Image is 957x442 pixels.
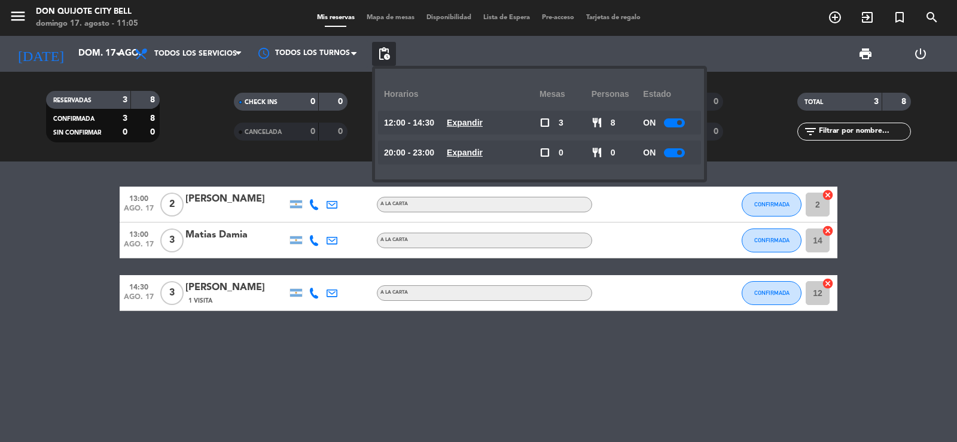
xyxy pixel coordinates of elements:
[338,127,345,136] strong: 0
[310,97,315,106] strong: 0
[124,191,154,205] span: 13:00
[124,279,154,293] span: 14:30
[185,280,287,295] div: [PERSON_NAME]
[150,114,157,123] strong: 8
[160,193,184,217] span: 2
[874,97,879,106] strong: 3
[540,78,592,111] div: Mesas
[822,278,834,289] i: cancel
[310,127,315,136] strong: 0
[123,114,127,123] strong: 3
[36,18,138,30] div: domingo 17. agosto - 11:05
[338,97,345,106] strong: 0
[124,293,154,307] span: ago. 17
[611,146,615,160] span: 0
[53,97,92,103] span: RESERVADAS
[185,227,287,243] div: Matias Damia
[860,10,874,25] i: exit_to_app
[742,281,801,305] button: CONFIRMADA
[643,116,656,130] span: ON
[804,99,823,105] span: TOTAL
[592,117,602,128] span: restaurant
[611,116,615,130] span: 8
[540,147,550,158] span: check_box_outline_blank
[858,47,873,61] span: print
[150,96,157,104] strong: 8
[160,228,184,252] span: 3
[111,47,126,61] i: arrow_drop_down
[580,14,647,21] span: Tarjetas de regalo
[818,125,910,138] input: Filtrar por nombre...
[154,50,237,58] span: Todos los servicios
[123,128,127,136] strong: 0
[643,146,656,160] span: ON
[714,97,721,106] strong: 0
[384,78,540,111] div: Horarios
[892,10,907,25] i: turned_in_not
[124,227,154,240] span: 13:00
[420,14,477,21] span: Disponibilidad
[893,36,948,72] div: LOG OUT
[447,148,483,157] u: Expandir
[311,14,361,21] span: Mis reservas
[124,240,154,254] span: ago. 17
[9,7,27,25] i: menu
[361,14,420,21] span: Mapa de mesas
[384,116,434,130] span: 12:00 - 14:30
[559,116,563,130] span: 3
[559,146,563,160] span: 0
[822,189,834,201] i: cancel
[803,124,818,139] i: filter_list
[742,228,801,252] button: CONFIRMADA
[714,127,721,136] strong: 0
[754,237,790,243] span: CONFIRMADA
[188,296,212,306] span: 1 Visita
[150,128,157,136] strong: 0
[913,47,928,61] i: power_settings_new
[925,10,939,25] i: search
[380,202,408,206] span: A LA CARTA
[36,6,138,18] div: Don Quijote City Bell
[536,14,580,21] span: Pre-acceso
[742,193,801,217] button: CONFIRMADA
[901,97,909,106] strong: 8
[754,289,790,296] span: CONFIRMADA
[477,14,536,21] span: Lista de Espera
[384,146,434,160] span: 20:00 - 23:00
[9,7,27,29] button: menu
[592,78,644,111] div: personas
[53,130,101,136] span: SIN CONFIRMAR
[380,237,408,242] span: A LA CARTA
[123,96,127,104] strong: 3
[447,118,483,127] u: Expandir
[822,225,834,237] i: cancel
[245,99,278,105] span: CHECK INS
[245,129,282,135] span: CANCELADA
[754,201,790,208] span: CONFIRMADA
[643,78,695,111] div: Estado
[592,147,602,158] span: restaurant
[124,205,154,218] span: ago. 17
[53,116,95,122] span: CONFIRMADA
[160,281,184,305] span: 3
[9,41,72,67] i: [DATE]
[377,47,391,61] span: pending_actions
[380,290,408,295] span: A LA CARTA
[185,191,287,207] div: [PERSON_NAME]
[828,10,842,25] i: add_circle_outline
[540,117,550,128] span: check_box_outline_blank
